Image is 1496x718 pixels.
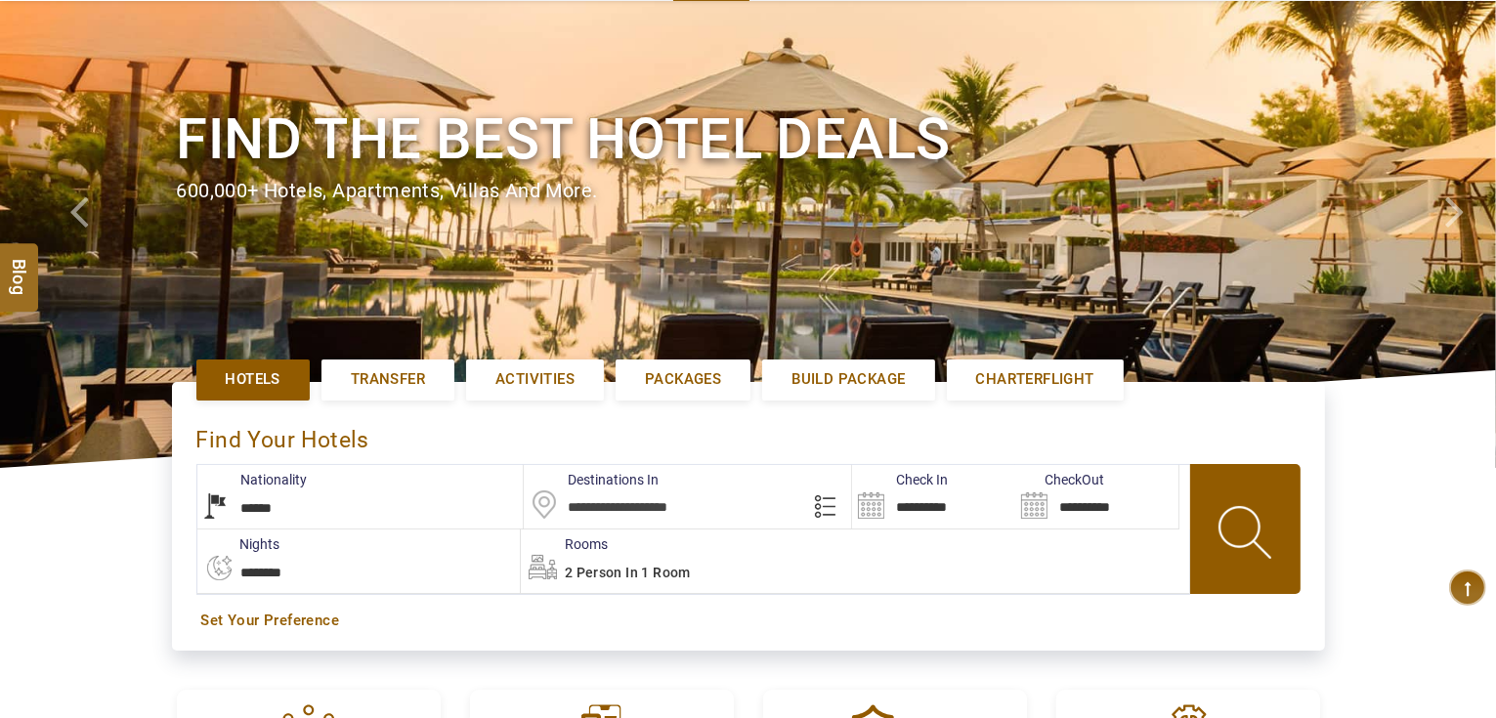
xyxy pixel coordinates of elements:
a: Transfer [321,359,454,400]
a: Build Package [762,359,934,400]
label: nights [196,534,280,554]
label: Rooms [521,534,608,554]
div: Find Your Hotels [196,406,1301,464]
span: Transfer [351,369,425,390]
h1: Find the best hotel deals [177,103,1320,176]
a: Activities [466,359,604,400]
span: Blog [7,258,32,275]
span: Hotels [226,369,280,390]
label: Destinations In [524,470,659,489]
a: Packages [616,359,750,400]
span: Activities [495,369,575,390]
a: Hotels [196,359,310,400]
label: Check In [852,470,948,489]
span: Charterflight [976,369,1094,390]
input: Search [1015,465,1178,528]
a: Set Your Preference [201,611,1296,631]
label: CheckOut [1015,470,1104,489]
span: Packages [645,369,721,390]
div: 600,000+ hotels, apartments, villas and more. [177,177,1320,205]
a: Charterflight [947,359,1124,400]
input: Search [852,465,1015,528]
span: Build Package [791,369,905,390]
label: Nationality [197,470,308,489]
span: 2 Person in 1 Room [565,565,691,580]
